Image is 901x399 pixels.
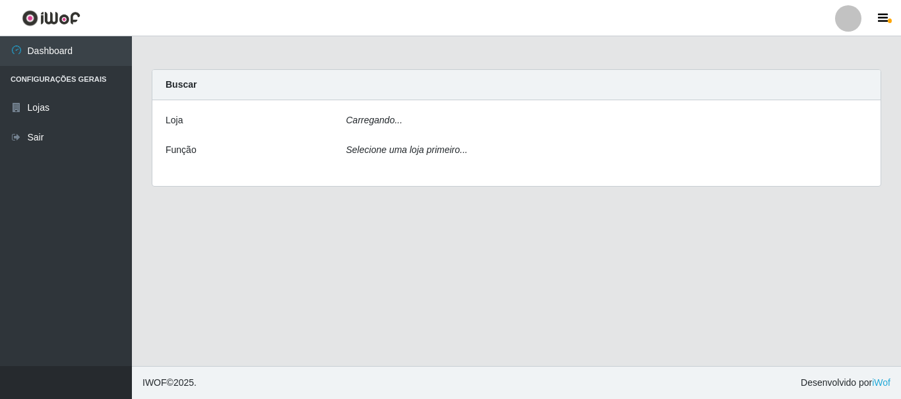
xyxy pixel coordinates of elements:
[346,115,403,125] i: Carregando...
[346,144,468,155] i: Selecione uma loja primeiro...
[872,377,890,388] a: iWof
[142,377,167,388] span: IWOF
[166,113,183,127] label: Loja
[142,376,197,390] span: © 2025 .
[166,79,197,90] strong: Buscar
[166,143,197,157] label: Função
[801,376,890,390] span: Desenvolvido por
[22,10,80,26] img: CoreUI Logo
